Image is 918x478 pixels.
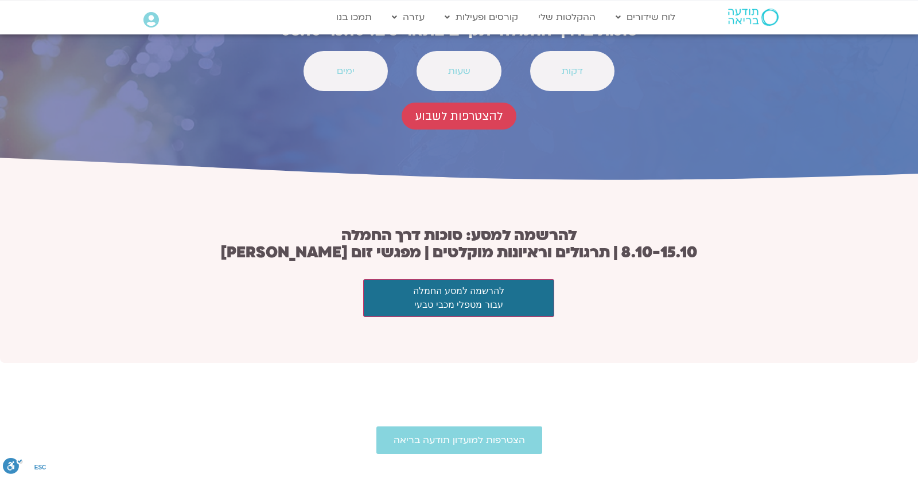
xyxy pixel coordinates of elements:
[376,426,542,454] a: הצטרפות למועדון תודעה בריאה
[386,6,430,28] a: עזרה
[402,103,516,130] a: להצטרפות לשבוע
[610,6,681,28] a: לוח שידורים
[318,66,373,76] span: ימים
[431,66,486,76] span: שעות
[330,6,378,28] a: תמכו בנו
[532,6,601,28] a: ההקלטות שלי
[394,435,525,445] span: הצטרפות למועדון תודעה בריאה
[220,227,698,261] h2: להרשמה למסע: סוכות דרך החמלה 8.10-15.10 | תרגולים וראיונות מוקלטים | מפגשי זום [PERSON_NAME]
[728,9,779,26] img: תודעה בריאה
[207,22,711,40] h2: סוכות בדרך החמלה יתקיים בתאריכים: 08.10-15.10
[363,279,554,317] button: להרשמה למסע החמלה עבור מטפלי מכבי טבעי
[439,6,524,28] a: קורסים ופעילות
[545,66,600,76] span: דקות
[415,109,503,123] span: להצטרפות לשבוע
